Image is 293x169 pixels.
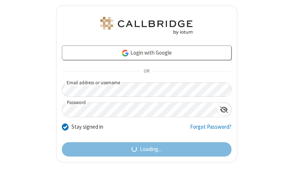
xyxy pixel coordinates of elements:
div: Show password [217,103,231,116]
span: OR [141,66,152,77]
img: Astra [99,17,194,34]
span: Loading... [140,145,162,154]
input: Password [62,103,217,117]
button: Loading... [62,142,231,157]
input: Email address or username [62,82,231,97]
img: google-icon.png [121,49,129,57]
label: Stay signed in [71,123,103,131]
a: Login with Google [62,45,231,60]
a: Forgot Password? [190,123,231,137]
iframe: Chat [275,150,288,164]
